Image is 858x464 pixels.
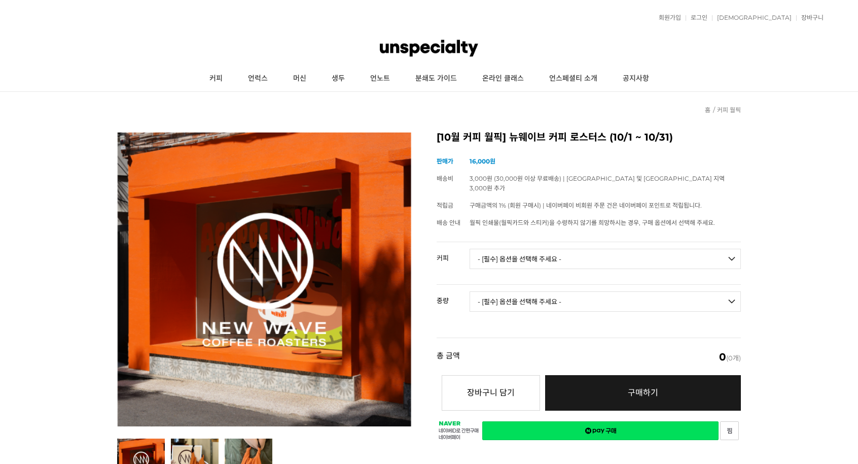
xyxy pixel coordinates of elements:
button: 장바구니 담기 [442,375,540,411]
a: 언노트 [357,66,403,91]
a: 공지사항 [610,66,662,91]
a: 장바구니 [796,15,824,21]
th: 커피 [437,242,470,266]
span: 구매금액의 1% (회원 구매시) | 네이버페이 비회원 주문 건은 네이버페이 포인트로 적립됩니다. [470,202,702,209]
a: 커피 [197,66,235,91]
a: 홈 [705,106,710,114]
span: (0개) [719,352,741,362]
img: [10월 커피 월픽] 뉴웨이브 커피 로스터스 (10/1 ~ 10/31) [117,132,411,426]
a: 구매하기 [545,375,741,411]
a: 커피 월픽 [717,106,741,114]
span: 판매가 [437,157,453,165]
a: [DEMOGRAPHIC_DATA] [712,15,792,21]
a: 머신 [280,66,319,91]
a: 새창 [720,421,739,440]
span: 적립금 [437,202,453,209]
span: 3,000원 (30,000원 이상 무료배송) | [GEOGRAPHIC_DATA] 및 [GEOGRAPHIC_DATA] 지역 3,000원 추가 [470,175,725,192]
a: 언럭스 [235,66,280,91]
span: 구매하기 [628,388,658,397]
th: 중량 [437,285,470,308]
span: 배송비 [437,175,453,182]
strong: 16,000원 [470,157,495,165]
a: 온라인 클래스 [470,66,537,91]
a: 새창 [482,421,719,440]
em: 0 [719,351,726,363]
a: 언스페셜티 소개 [537,66,610,91]
h2: [10월 커피 월픽] 뉴웨이브 커피 로스터스 (10/1 ~ 10/31) [437,132,741,143]
a: 로그인 [686,15,707,21]
img: 언스페셜티 몰 [380,33,478,63]
a: 회원가입 [654,15,681,21]
span: 월픽 인쇄물(월픽카드와 스티커)을 수령하지 않기를 희망하시는 경우, 구매 옵션에서 선택해 주세요. [470,219,715,226]
a: 생두 [319,66,357,91]
a: 분쇄도 가이드 [403,66,470,91]
span: 배송 안내 [437,219,460,226]
strong: 총 금액 [437,352,460,362]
